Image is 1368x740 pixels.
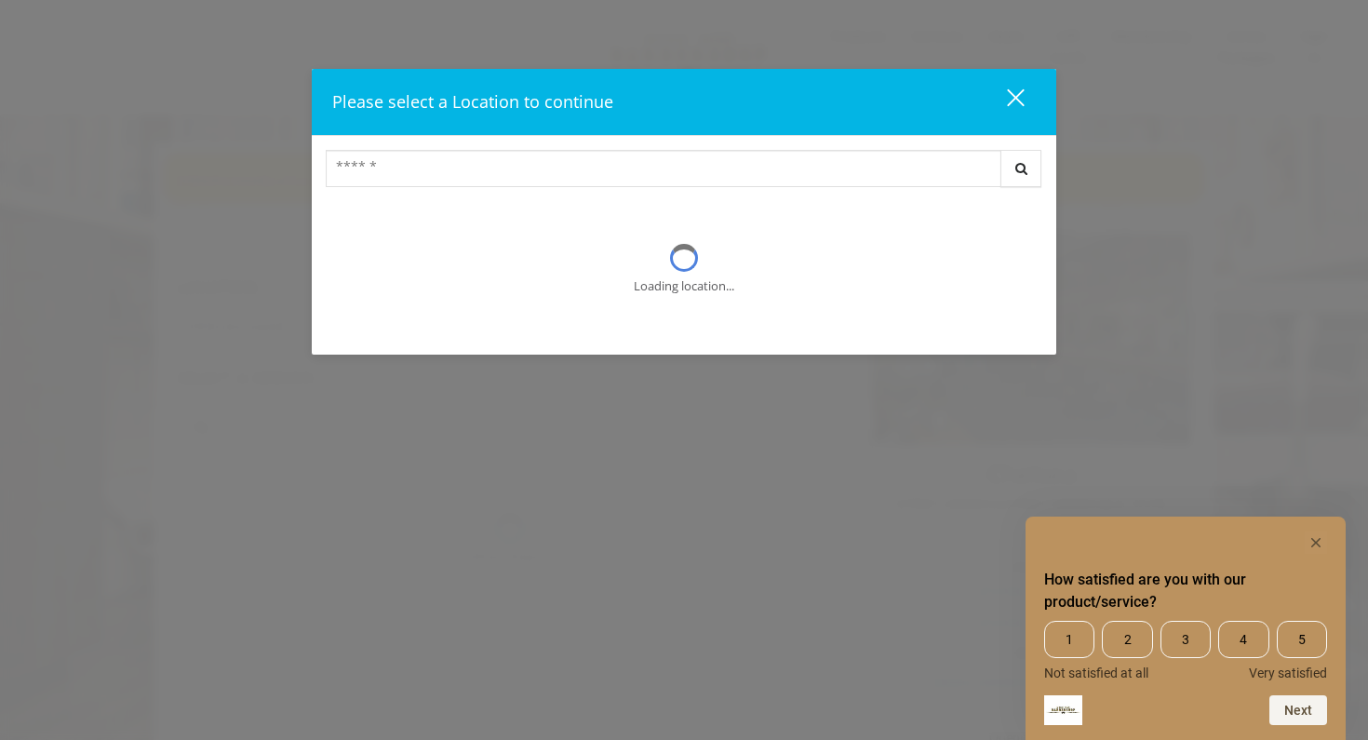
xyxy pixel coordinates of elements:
[1218,621,1268,658] span: 4
[1044,666,1148,680] span: Not satisfied at all
[972,83,1036,121] button: close dialog
[332,90,613,113] span: Please select a Location to continue
[326,150,1042,196] div: Center Select
[986,87,1023,115] div: close dialog
[1277,621,1327,658] span: 5
[1044,621,1094,658] span: 1
[634,276,734,296] div: Loading location...
[1044,569,1327,613] h2: How satisfied are you with our product/service? Select an option from 1 to 5, with 1 being Not sa...
[1160,621,1211,658] span: 3
[1249,666,1327,680] span: Very satisfied
[1305,531,1327,554] button: Hide survey
[1044,621,1327,680] div: How satisfied are you with our product/service? Select an option from 1 to 5, with 1 being Not sa...
[326,150,1001,187] input: Search Center
[1269,695,1327,725] button: Next question
[1044,531,1327,725] div: How satisfied are you with our product/service? Select an option from 1 to 5, with 1 being Not sa...
[1102,621,1152,658] span: 2
[1011,162,1032,175] i: Search button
